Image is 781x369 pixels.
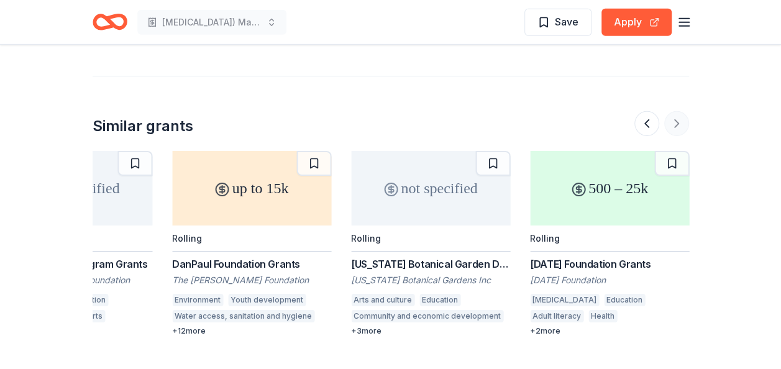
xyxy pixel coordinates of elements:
[93,116,193,136] div: Similar grants
[555,14,578,30] span: Save
[162,15,262,30] span: [MEDICAL_DATA]) Makes Us Better
[530,233,560,244] div: Rolling
[530,151,689,336] a: 500 – 25kRolling[DATE] Foundation Grants[DATE] Foundation[MEDICAL_DATA]EducationAdult literacyHea...
[530,274,689,286] div: [DATE] Foundation
[172,151,331,225] div: up to 15k
[351,151,510,225] div: not specified
[172,257,331,271] div: DanPaul Foundation Grants
[604,294,645,306] div: Education
[419,294,460,306] div: Education
[351,294,414,306] div: Arts and culture
[172,151,331,336] a: up to 15kRollingDanPaul Foundation GrantsThe [PERSON_NAME] FoundationEnvironmentYouth development...
[351,233,381,244] div: Rolling
[530,294,599,306] div: [MEDICAL_DATA]
[172,233,202,244] div: Rolling
[530,151,689,225] div: 500 – 25k
[351,257,510,271] div: [US_STATE] Botanical Garden Donation Requests
[351,326,510,336] div: + 3 more
[524,9,591,36] button: Save
[172,294,223,306] div: Environment
[588,310,617,322] div: Health
[351,151,510,336] a: not specifiedRolling[US_STATE] Botanical Garden Donation Requests[US_STATE] Botanical Gardens Inc...
[228,294,306,306] div: Youth development
[530,257,689,271] div: [DATE] Foundation Grants
[93,7,127,37] a: Home
[530,310,583,322] div: Adult literacy
[351,274,510,286] div: [US_STATE] Botanical Gardens Inc
[530,326,689,336] div: + 2 more
[601,9,672,36] button: Apply
[137,10,286,35] button: [MEDICAL_DATA]) Makes Us Better
[172,274,331,286] div: The [PERSON_NAME] Foundation
[172,326,331,336] div: + 12 more
[351,310,503,322] div: Community and economic development
[172,310,314,322] div: Water access, sanitation and hygiene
